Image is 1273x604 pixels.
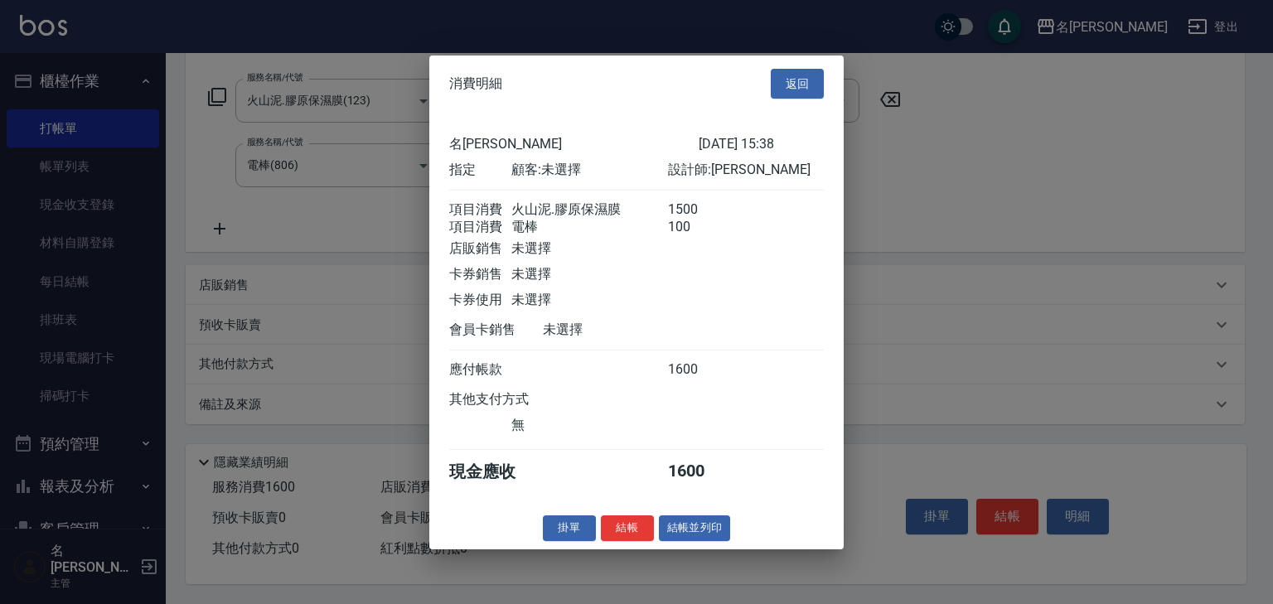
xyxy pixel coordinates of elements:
[449,162,511,179] div: 指定
[511,266,667,283] div: 未選擇
[449,219,511,236] div: 項目消費
[668,219,730,236] div: 100
[511,162,667,179] div: 顧客: 未選擇
[449,361,511,379] div: 應付帳款
[668,201,730,219] div: 1500
[543,515,596,541] button: 掛單
[449,75,502,92] span: 消費明細
[449,391,574,408] div: 其他支付方式
[511,201,667,219] div: 火山泥.膠原保濕膜
[511,219,667,236] div: 電棒
[449,136,699,153] div: 名[PERSON_NAME]
[543,321,699,339] div: 未選擇
[449,461,543,483] div: 現金應收
[659,515,731,541] button: 結帳並列印
[601,515,654,541] button: 結帳
[511,417,667,434] div: 無
[449,266,511,283] div: 卡券銷售
[449,240,511,258] div: 店販銷售
[699,136,824,153] div: [DATE] 15:38
[449,292,511,309] div: 卡券使用
[668,162,824,179] div: 設計師: [PERSON_NAME]
[668,361,730,379] div: 1600
[668,461,730,483] div: 1600
[449,321,543,339] div: 會員卡銷售
[771,68,824,99] button: 返回
[511,240,667,258] div: 未選擇
[511,292,667,309] div: 未選擇
[449,201,511,219] div: 項目消費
